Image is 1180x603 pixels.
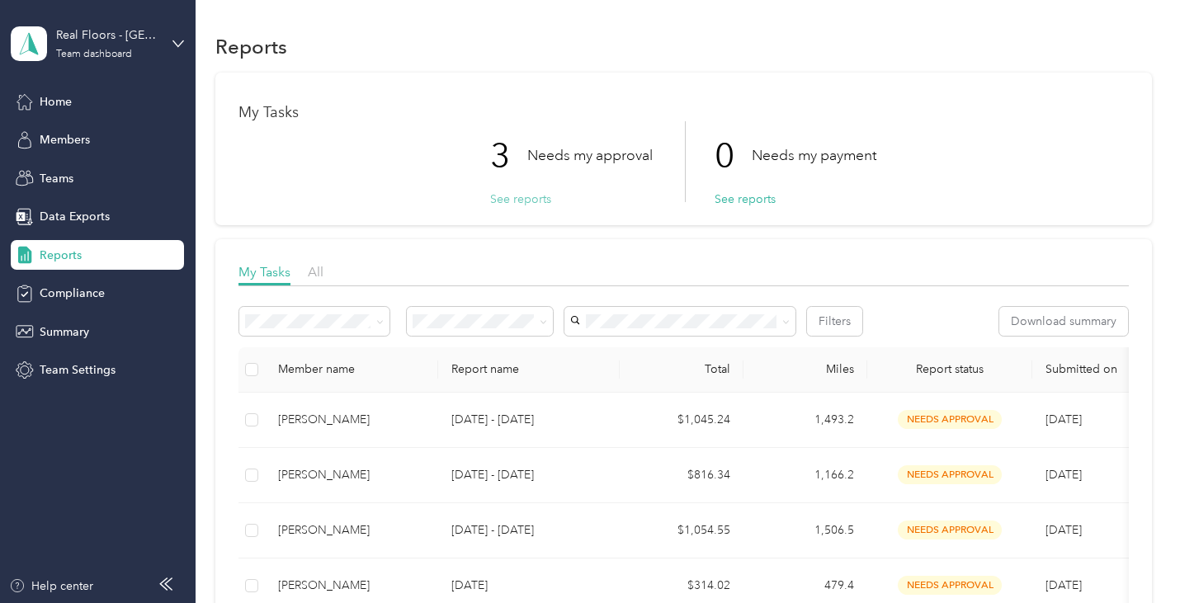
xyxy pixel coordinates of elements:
p: Needs my payment [752,145,876,166]
span: [DATE] [1045,523,1082,537]
div: Total [633,362,730,376]
td: $1,054.55 [620,503,743,558]
p: Needs my approval [527,145,653,166]
span: Teams [40,170,73,187]
span: Reports [40,247,82,264]
span: All [308,264,323,280]
span: Team Settings [40,361,116,379]
button: See reports [715,191,776,208]
th: Report name [438,347,620,393]
p: [DATE] - [DATE] [451,521,607,539]
span: Data Exports [40,208,110,225]
span: Report status [880,362,1019,376]
span: My Tasks [238,264,290,280]
td: 1,493.2 [743,393,867,448]
div: Miles [757,362,854,376]
td: 1,166.2 [743,448,867,503]
th: Submitted on [1032,347,1156,393]
span: Summary [40,323,89,341]
div: [PERSON_NAME] [278,411,425,429]
div: Member name [278,362,425,376]
button: Download summary [999,307,1128,336]
p: [DATE] - [DATE] [451,411,607,429]
td: 1,506.5 [743,503,867,558]
div: Team dashboard [56,49,132,59]
div: Real Floors - [GEOGRAPHIC_DATA] [56,26,159,44]
td: $816.34 [620,448,743,503]
p: 3 [490,121,527,191]
h1: My Tasks [238,104,1128,121]
button: Help center [9,577,93,595]
span: needs approval [898,410,1002,429]
div: [PERSON_NAME] [278,521,425,539]
p: [DATE] - [DATE] [451,466,607,484]
span: needs approval [898,576,1002,595]
th: Member name [265,347,438,393]
h1: Reports [215,38,287,55]
span: needs approval [898,521,1002,539]
p: [DATE] [451,577,607,595]
div: [PERSON_NAME] [278,577,425,595]
span: needs approval [898,465,1002,484]
span: [DATE] [1045,468,1082,482]
span: Compliance [40,285,105,302]
td: $1,045.24 [620,393,743,448]
iframe: Everlance-gr Chat Button Frame [1088,511,1180,603]
button: See reports [490,191,551,208]
span: [DATE] [1045,412,1082,426]
span: Members [40,131,90,148]
span: [DATE] [1045,578,1082,592]
div: [PERSON_NAME] [278,466,425,484]
p: 0 [715,121,752,191]
span: Home [40,93,72,111]
button: Filters [807,307,862,336]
